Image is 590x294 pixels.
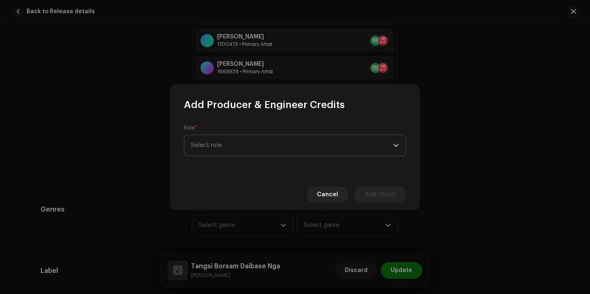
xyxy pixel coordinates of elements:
button: Add Credit [355,186,406,203]
span: Add Credit [365,186,396,203]
div: dropdown trigger [393,135,399,156]
span: Add Producer & Engineer Credits [184,98,345,111]
button: Cancel [307,186,348,203]
span: Select role [191,135,393,156]
span: Cancel [317,186,338,203]
label: Role [184,125,197,131]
